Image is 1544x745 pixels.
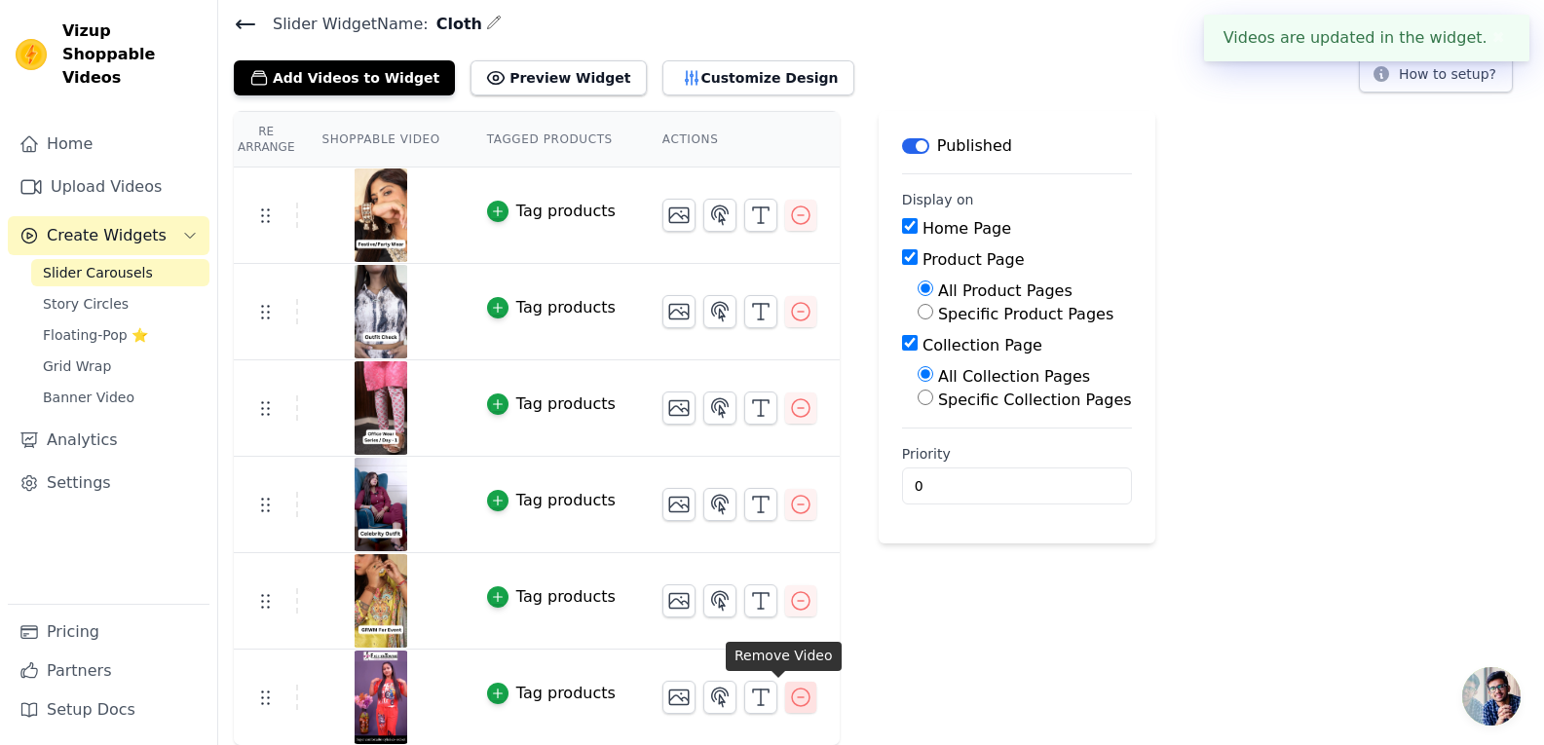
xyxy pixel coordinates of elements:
p: Published [937,134,1012,158]
span: Slider Widget Name: [257,13,429,36]
th: Re Arrange [234,112,298,168]
span: Cloth [429,13,482,36]
div: Tag products [516,296,616,319]
span: Floating-Pop ⭐ [43,325,148,345]
span: Banner Video [43,388,134,407]
button: Tag products [487,200,616,223]
button: Preview Widget [471,60,646,95]
a: Partners [8,652,209,690]
button: Tag products [487,585,616,609]
th: Tagged Products [464,112,639,168]
span: Slider Carousels [43,263,153,282]
button: Tag products [487,489,616,512]
span: Story Circles [43,294,129,314]
a: Grid Wrap [31,353,209,380]
div: Videos are updated in the widget. [1204,15,1529,61]
a: Slider Carousels [31,259,209,286]
a: Setup Docs [8,690,209,729]
a: Analytics [8,421,209,460]
a: Banner Video [31,384,209,411]
button: Change Thumbnail [662,295,696,328]
button: Customize Design [662,60,854,95]
img: vizup-images-25da.jpg [354,651,408,744]
div: Tag products [516,392,616,416]
span: Create Widgets [47,224,167,247]
th: Actions [639,112,840,168]
button: Change Thumbnail [662,584,696,617]
img: vizup-images-6b66.jpg [354,458,408,551]
button: Tag products [487,392,616,416]
th: Shoppable Video [298,112,463,168]
label: Product Page [923,250,1025,269]
span: Vizup Shoppable Videos [62,19,202,90]
label: Collection Page [923,336,1042,354]
label: All Product Pages [938,281,1073,300]
label: Priority [902,444,1132,464]
button: Change Thumbnail [662,488,696,521]
img: vizup-images-1adf.jpg [354,265,408,358]
button: How to setup? [1359,56,1513,93]
a: Floating-Pop ⭐ [31,321,209,349]
button: Add Videos to Widget [234,60,455,95]
div: Tag products [516,489,616,512]
a: Settings [8,464,209,503]
legend: Display on [902,190,974,209]
label: Specific Product Pages [938,305,1113,323]
button: Tag products [487,296,616,319]
label: Specific Collection Pages [938,391,1132,409]
button: Change Thumbnail [662,681,696,714]
a: Upload Videos [8,168,209,206]
img: vizup-images-abff.jpg [354,554,408,648]
button: Change Thumbnail [662,199,696,232]
a: Story Circles [31,290,209,317]
img: Vizup [16,39,47,70]
img: reel-preview-25nn4j-mj.myshopify.com-3696730585056825769_73168035427.jpeg [354,168,408,262]
a: Open chat [1462,667,1521,726]
a: Pricing [8,613,209,652]
div: Tag products [516,200,616,223]
button: Create Widgets [8,216,209,255]
div: Tag products [516,585,616,609]
button: Change Thumbnail [662,391,696,425]
div: Tag products [516,682,616,705]
label: All Collection Pages [938,367,1090,386]
a: How to setup? [1359,69,1513,88]
button: Close [1488,26,1510,50]
a: Home [8,125,209,164]
button: Tag products [487,682,616,705]
div: Edit Name [486,11,502,37]
span: Grid Wrap [43,356,111,376]
img: vizup-images-d4c1.jpg [354,361,408,455]
label: Home Page [923,219,1011,238]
